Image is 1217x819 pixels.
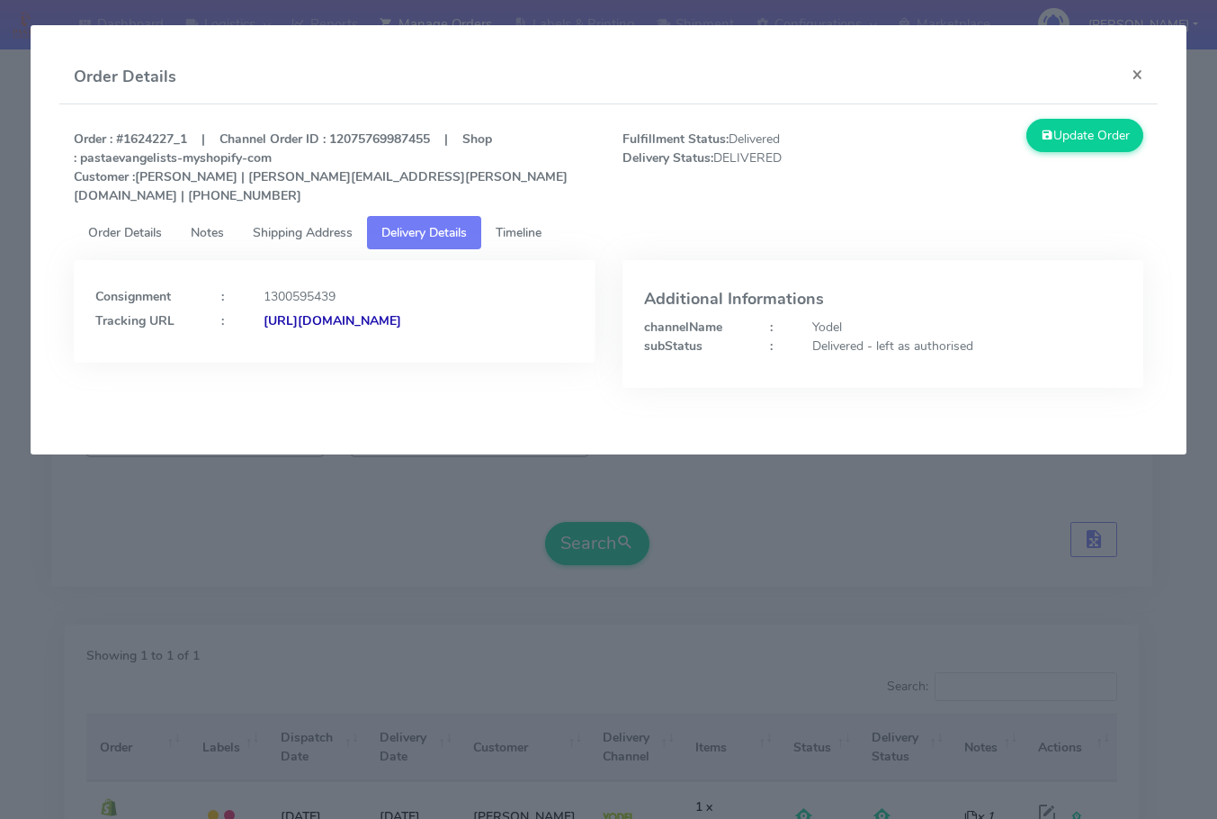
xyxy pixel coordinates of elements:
strong: : [770,319,773,336]
strong: Order : #1624227_1 | Channel Order ID : 12075769987455 | Shop : pastaevangelists-myshopify-com [P... [74,130,568,204]
strong: : [770,337,773,355]
button: Close [1117,50,1158,98]
strong: : [221,288,224,305]
strong: Delivery Status: [622,149,713,166]
strong: subStatus [644,337,702,355]
div: Yodel [799,318,1135,337]
h4: Additional Informations [644,291,1123,309]
span: Delivery Details [381,224,467,241]
strong: Consignment [95,288,171,305]
button: Update Order [1026,119,1143,152]
strong: [URL][DOMAIN_NAME] [264,312,401,329]
h4: Order Details [74,65,176,89]
div: 1300595439 [250,287,586,306]
strong: Tracking URL [95,312,174,329]
span: Order Details [88,224,162,241]
strong: channelName [644,319,722,336]
div: Delivered - left as authorised [799,337,1135,355]
span: Shipping Address [253,224,353,241]
ul: Tabs [74,216,1143,249]
strong: Fulfillment Status: [622,130,729,148]
strong: : [221,312,224,329]
strong: Customer : [74,168,135,185]
span: Notes [191,224,224,241]
span: Delivered DELIVERED [609,130,883,205]
span: Timeline [496,224,541,241]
